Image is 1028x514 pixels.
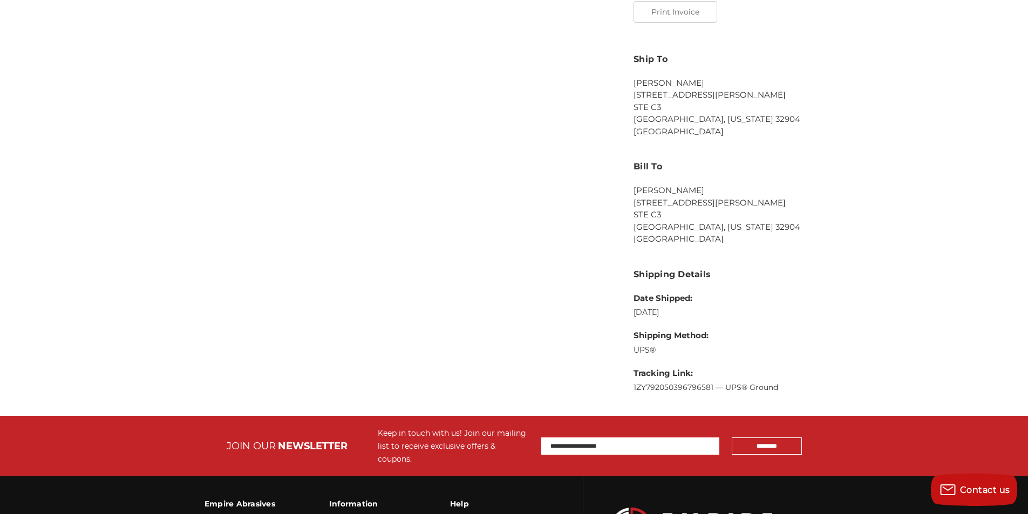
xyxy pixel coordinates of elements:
dd: UPS® [634,345,778,356]
span: Contact us [960,485,1010,495]
li: [PERSON_NAME] [634,77,850,90]
span: NEWSLETTER [278,440,348,452]
button: Print Invoice [634,1,717,23]
li: [GEOGRAPHIC_DATA] [634,126,850,138]
dt: Tracking Link: [634,367,778,380]
span: JOIN OUR [227,440,276,452]
li: [GEOGRAPHIC_DATA], [US_STATE] 32904 [634,113,850,126]
li: [GEOGRAPHIC_DATA] [634,233,850,245]
a: 1ZY792050396796581 — UPS® Ground [634,382,778,392]
h3: Shipping Details [634,268,850,281]
li: STE C3 [634,209,850,221]
button: Contact us [931,474,1017,506]
li: [STREET_ADDRESS][PERSON_NAME] [634,197,850,209]
div: Keep in touch with us! Join our mailing list to receive exclusive offers & coupons. [378,427,530,465]
dt: Date Shipped: [634,292,778,305]
li: [GEOGRAPHIC_DATA], [US_STATE] 32904 [634,221,850,234]
li: STE C3 [634,101,850,114]
li: [PERSON_NAME] [634,184,850,197]
h3: Ship To [634,53,850,66]
dd: [DATE] [634,307,778,318]
li: [STREET_ADDRESS][PERSON_NAME] [634,89,850,101]
dt: Shipping Method: [634,330,778,342]
h3: Bill To [634,160,850,173]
